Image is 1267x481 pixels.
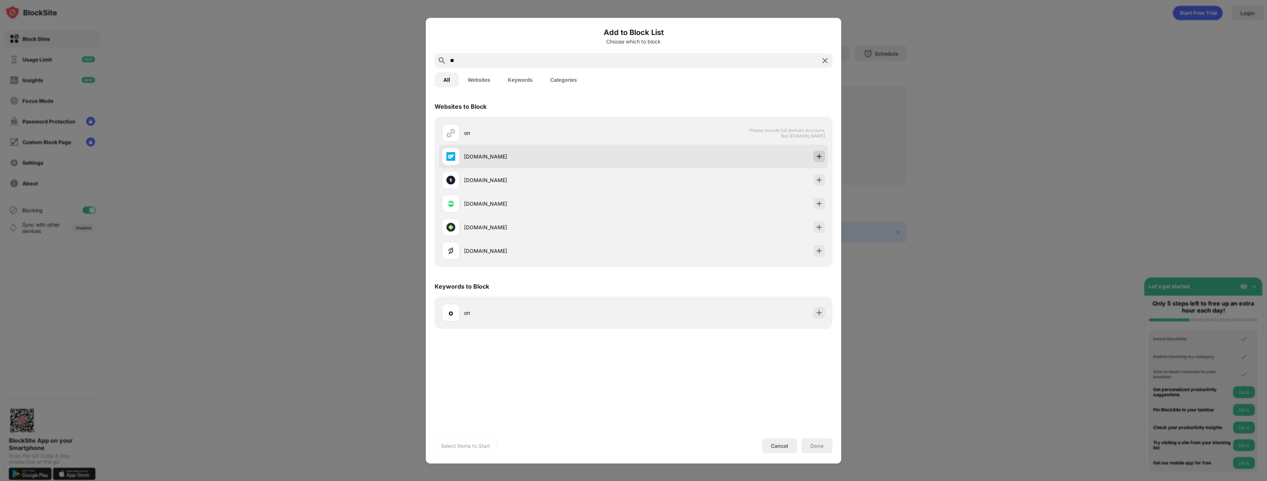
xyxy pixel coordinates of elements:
img: favicons [446,152,455,161]
div: Keywords to Block [435,282,489,290]
div: [DOMAIN_NAME] [464,223,633,231]
div: [DOMAIN_NAME] [464,247,633,255]
button: Websites [459,72,499,87]
img: url.svg [446,128,455,137]
div: Websites to Block [435,102,487,110]
img: favicons [446,223,455,231]
div: o [449,307,453,318]
div: [DOMAIN_NAME] [464,200,633,208]
div: [DOMAIN_NAME] [464,176,633,184]
h6: Add to Block List [435,27,832,38]
div: Done [810,443,824,449]
span: Please include full domain structure, like [DOMAIN_NAME] [749,127,825,138]
button: Categories [541,72,586,87]
div: [DOMAIN_NAME] [464,153,633,160]
div: on [464,129,633,137]
img: search.svg [438,56,446,65]
img: favicons [446,199,455,208]
div: Choose which to block [435,38,832,44]
img: favicons [446,246,455,255]
button: All [435,72,459,87]
div: Cancel [771,443,788,449]
div: on [464,309,633,317]
button: Keywords [499,72,541,87]
div: Select Items to Start [441,442,490,449]
img: favicons [446,175,455,184]
img: search-close [821,56,829,65]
